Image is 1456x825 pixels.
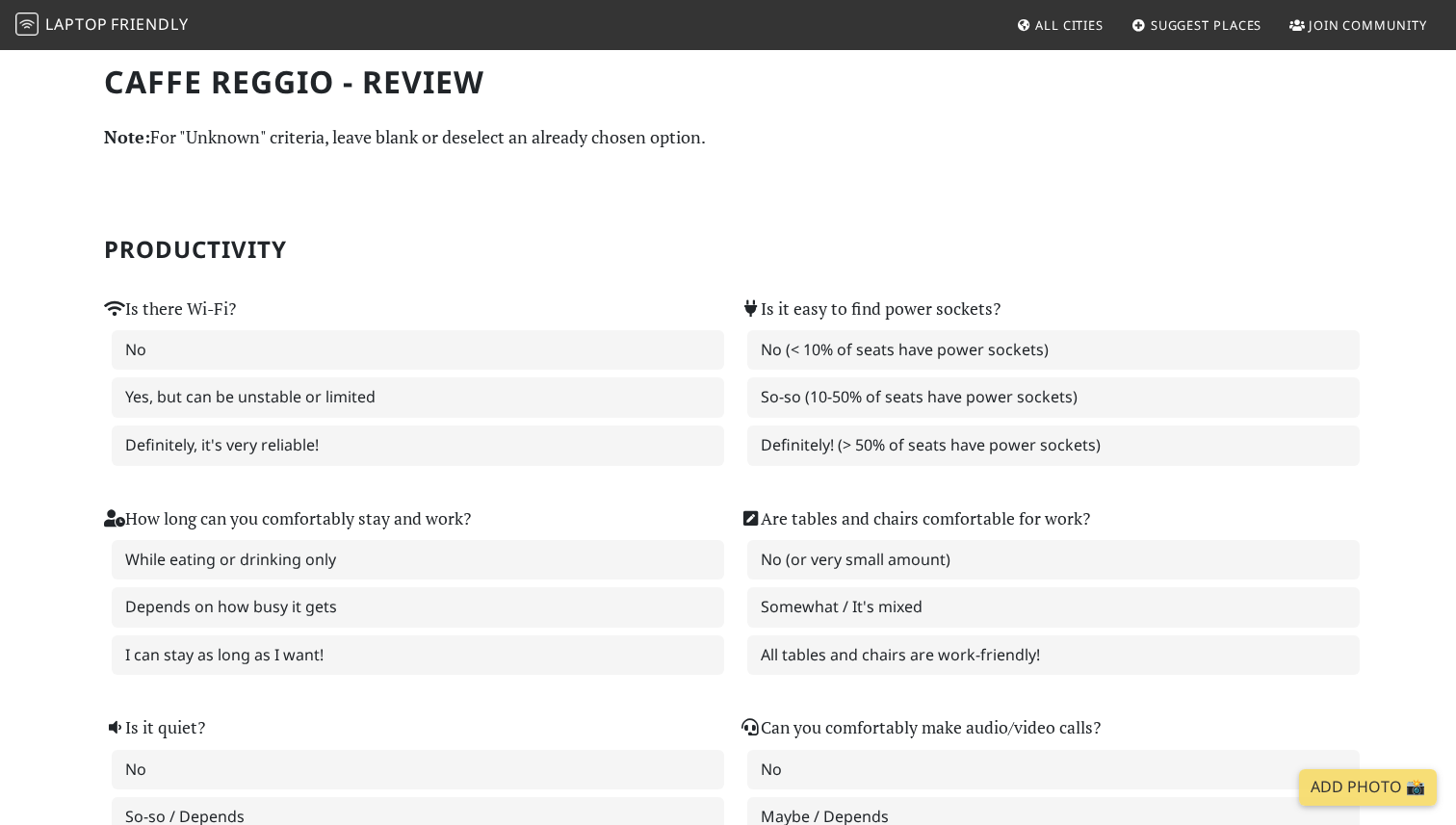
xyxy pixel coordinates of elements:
[104,64,1352,100] h1: Caffe Reggio - Review
[112,587,724,628] label: Depends on how busy it gets
[15,9,189,42] a: LaptopFriendly LaptopFriendly
[112,750,724,790] label: No
[1282,8,1435,42] a: Join Community
[740,714,1101,741] label: Can you comfortably make audio/video calls?
[747,425,1360,466] label: Definitely! (> 50% of seats have power sockets)
[104,296,236,322] label: Is there Wi-Fi?
[104,236,1352,264] h2: Productivity
[45,13,108,35] span: Laptop
[15,13,39,36] img: LaptopFriendly
[112,377,724,418] label: Yes, but can be unstable or limited
[1151,16,1262,34] span: Suggest Places
[112,425,724,466] label: Definitely, it's very reliable!
[1008,8,1111,42] a: All Cities
[1124,8,1270,42] a: Suggest Places
[747,587,1360,628] label: Somewhat / It's mixed
[740,505,1090,532] label: Are tables and chairs comfortable for work?
[111,13,188,35] span: Friendly
[104,125,150,148] strong: Note:
[1035,16,1104,34] span: All Cities
[112,540,724,580] label: While eating or drinking only
[747,750,1360,790] label: No
[112,635,724,676] label: I can stay as long as I want!
[1299,769,1437,806] a: Add Photo 📸
[740,296,1001,322] label: Is it easy to find power sockets?
[747,330,1360,371] label: No (< 10% of seats have power sockets)
[104,714,205,741] label: Is it quiet?
[747,540,1360,580] label: No (or very small amount)
[104,505,471,532] label: How long can you comfortably stay and work?
[747,635,1360,676] label: All tables and chairs are work-friendly!
[1309,16,1427,34] span: Join Community
[104,123,1352,151] p: For "Unknown" criteria, leave blank or deselect an already chosen option.
[112,330,724,371] label: No
[747,377,1360,418] label: So-so (10-50% of seats have power sockets)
